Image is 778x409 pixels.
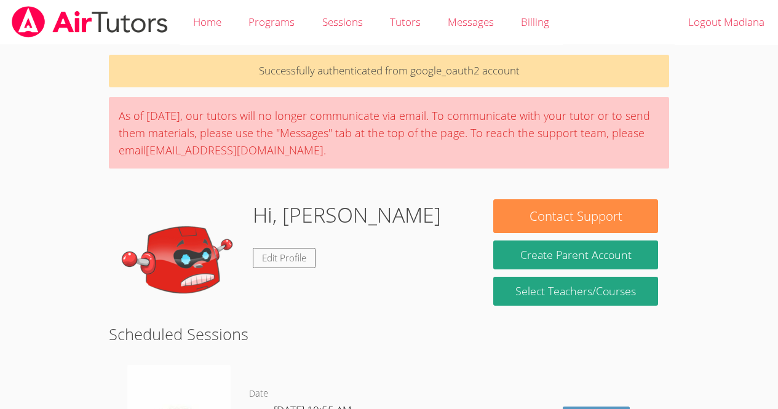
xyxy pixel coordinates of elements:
[249,386,268,402] dt: Date
[109,55,669,87] p: Successfully authenticated from google_oauth2 account
[120,199,243,322] img: default.png
[10,6,169,38] img: airtutors_banner-c4298cdbf04f3fff15de1276eac7730deb9818008684d7c2e4769d2f7ddbe033.png
[253,248,316,268] a: Edit Profile
[109,97,669,169] div: As of [DATE], our tutors will no longer communicate via email. To communicate with your tutor or ...
[493,199,657,233] button: Contact Support
[493,277,657,306] a: Select Teachers/Courses
[493,240,657,269] button: Create Parent Account
[253,199,441,231] h1: Hi, [PERSON_NAME]
[448,15,494,29] span: Messages
[109,322,669,346] h2: Scheduled Sessions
